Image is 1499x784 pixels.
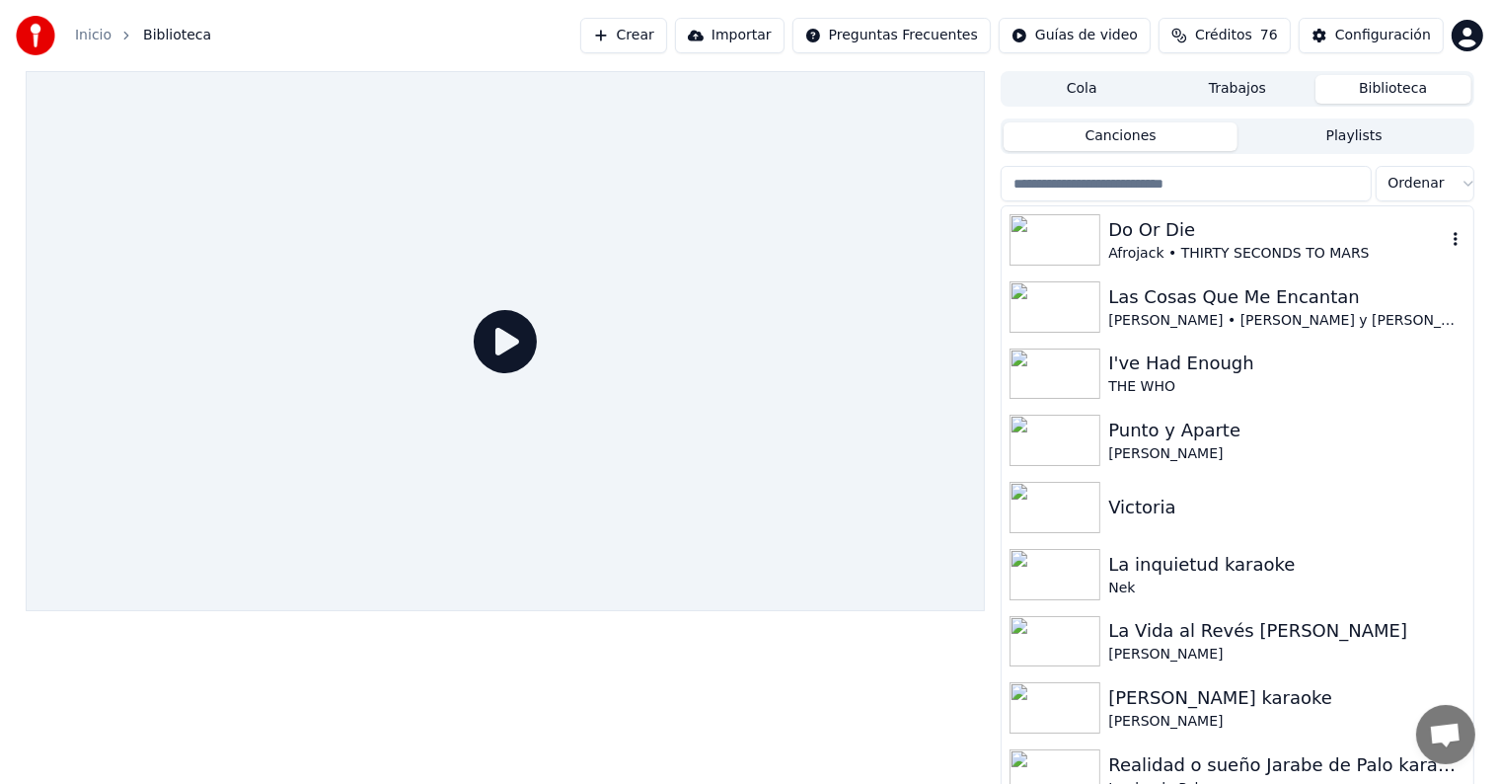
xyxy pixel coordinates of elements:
[1108,350,1464,377] div: I've Had Enough
[1108,377,1464,397] div: THE WHO
[1108,684,1464,712] div: [PERSON_NAME] karaoke
[1108,579,1464,598] div: Nek
[1108,551,1464,579] div: La inquietud karaoke
[1108,712,1464,732] div: [PERSON_NAME]
[1335,26,1431,45] div: Configuración
[1195,26,1252,45] span: Créditos
[75,26,211,45] nav: breadcrumb
[1108,494,1464,521] div: Victoria
[1108,311,1464,331] div: [PERSON_NAME] • [PERSON_NAME] y [PERSON_NAME]
[1108,645,1464,665] div: [PERSON_NAME]
[143,26,211,45] span: Biblioteca
[1108,216,1445,244] div: Do Or Die
[1315,75,1471,104] button: Biblioteca
[1160,75,1315,104] button: Trabajos
[1260,26,1278,45] span: 76
[580,18,667,53] button: Crear
[16,16,55,55] img: youka
[1108,617,1464,645] div: La Vida al Revés [PERSON_NAME]
[792,18,991,53] button: Preguntas Frecuentes
[1388,174,1445,194] span: Ordenar
[1299,18,1444,53] button: Configuración
[1108,283,1464,311] div: Las Cosas Que Me Encantan
[1159,18,1291,53] button: Créditos76
[1108,417,1464,444] div: Punto y Aparte
[1237,122,1471,151] button: Playlists
[999,18,1151,53] button: Guías de video
[1416,705,1475,764] div: Chat abierto
[1108,244,1445,264] div: Afrojack • THIRTY SECONDS TO MARS
[1108,444,1464,464] div: [PERSON_NAME]
[1004,75,1160,104] button: Cola
[1004,122,1237,151] button: Canciones
[1108,751,1464,779] div: Realidad o sueño Jarabe de Palo karaoke
[75,26,112,45] a: Inicio
[675,18,785,53] button: Importar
